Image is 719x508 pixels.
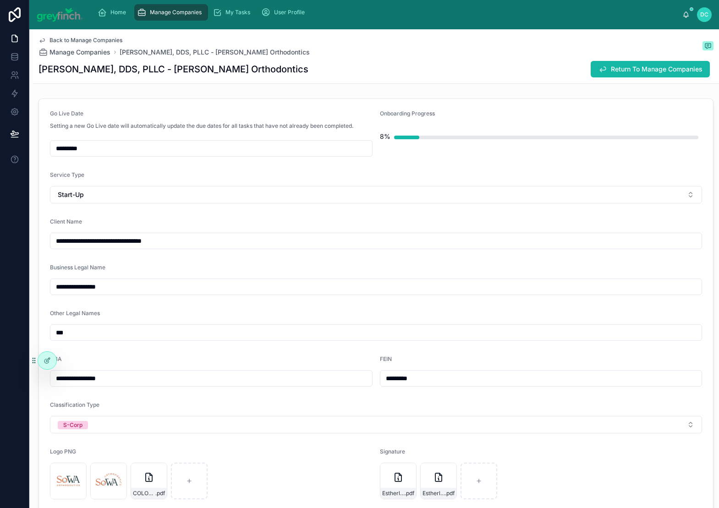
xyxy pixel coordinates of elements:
[50,110,83,117] span: Go Live Date
[380,448,405,455] span: Signature
[49,48,110,57] span: Manage Companies
[50,264,105,271] span: Business Legal Name
[38,63,308,76] h1: [PERSON_NAME], DDS, PLLC - [PERSON_NAME] Orthodontics
[38,37,122,44] a: Back to Manage Companies
[611,65,703,74] span: Return To Manage Companies
[63,421,82,429] div: S-Corp
[38,48,110,57] a: Manage Companies
[50,122,353,130] p: Setting a new Go Live date will automatically update the due dates for all tasks that have not al...
[134,4,208,21] a: Manage Companies
[445,490,455,497] span: .pdf
[50,171,84,178] span: Service Type
[110,9,126,16] span: Home
[58,190,84,199] span: Start-Up
[150,9,202,16] span: Manage Companies
[423,490,445,497] span: Estherlin-signature
[50,218,82,225] span: Client Name
[225,9,250,16] span: My Tasks
[382,490,405,497] span: Estherlin-signature
[210,4,257,21] a: My Tasks
[50,186,702,203] button: Select Button
[90,2,683,22] div: scrollable content
[591,61,710,77] button: Return To Manage Companies
[380,127,390,146] div: 8%
[133,490,155,497] span: COLOR-PALETTE
[274,9,305,16] span: User Profile
[155,490,165,497] span: .pdf
[120,48,310,57] a: [PERSON_NAME], DDS, PLLC - [PERSON_NAME] Orthodontics
[37,7,83,22] img: App logo
[258,4,311,21] a: User Profile
[50,416,702,433] button: Select Button
[380,355,392,362] span: FEIN
[95,4,132,21] a: Home
[49,37,122,44] span: Back to Manage Companies
[405,490,414,497] span: .pdf
[380,110,435,117] span: Onboarding Progress
[50,448,76,455] span: Logo PNG
[700,11,708,18] span: DC
[50,401,99,408] span: Classification Type
[50,310,100,317] span: Other Legal Names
